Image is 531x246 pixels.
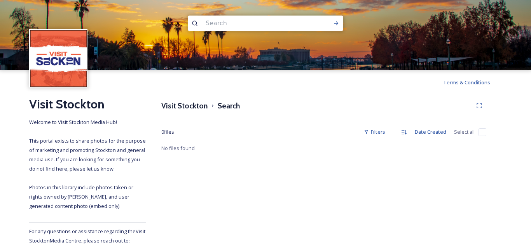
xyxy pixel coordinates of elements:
h3: Search [218,100,240,112]
span: Welcome to Visit Stockton Media Hub! This portal exists to share photos for the purpose of market... [29,119,147,209]
a: Terms & Conditions [443,78,502,87]
span: Terms & Conditions [443,79,490,86]
h2: Visit Stockton [29,95,146,113]
span: Select all [454,128,475,136]
h3: Visit Stockton [161,100,208,112]
img: unnamed.jpeg [30,30,87,87]
span: No files found [161,145,195,152]
div: Filters [360,124,389,140]
input: Search [202,15,308,32]
span: For any questions or assistance regarding the Visit Stockton Media Centre, please reach out to: [29,228,145,244]
div: Date Created [411,124,450,140]
span: 0 file s [161,128,174,136]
